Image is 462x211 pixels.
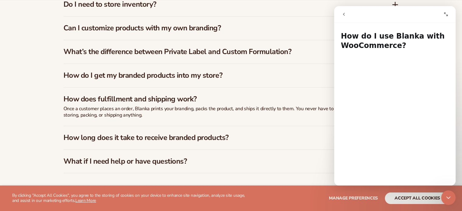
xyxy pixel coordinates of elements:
[63,106,367,118] p: Once a customer places an order, Blanka prints your branding, packs the product, and ships it dir...
[329,195,378,201] span: Manage preferences
[329,192,378,204] button: Manage preferences
[63,24,373,32] h3: Can I customize products with my own branding?
[63,47,373,56] h3: What’s the difference between Private Label and Custom Formulation?
[75,198,96,203] a: Learn More
[63,133,373,142] h3: How long does it take to receive branded products?
[334,6,456,185] iframe: Intercom live chat
[63,95,373,104] h3: How does fulfillment and shipping work?
[63,71,373,80] h3: How do I get my branded products into my store?
[441,190,456,205] iframe: Intercom live chat
[63,157,373,166] h3: What if I need help or have questions?
[385,192,450,204] button: accept all cookies
[12,193,252,203] p: By clicking "Accept All Cookies", you agree to the storing of cookies on your device to enhance s...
